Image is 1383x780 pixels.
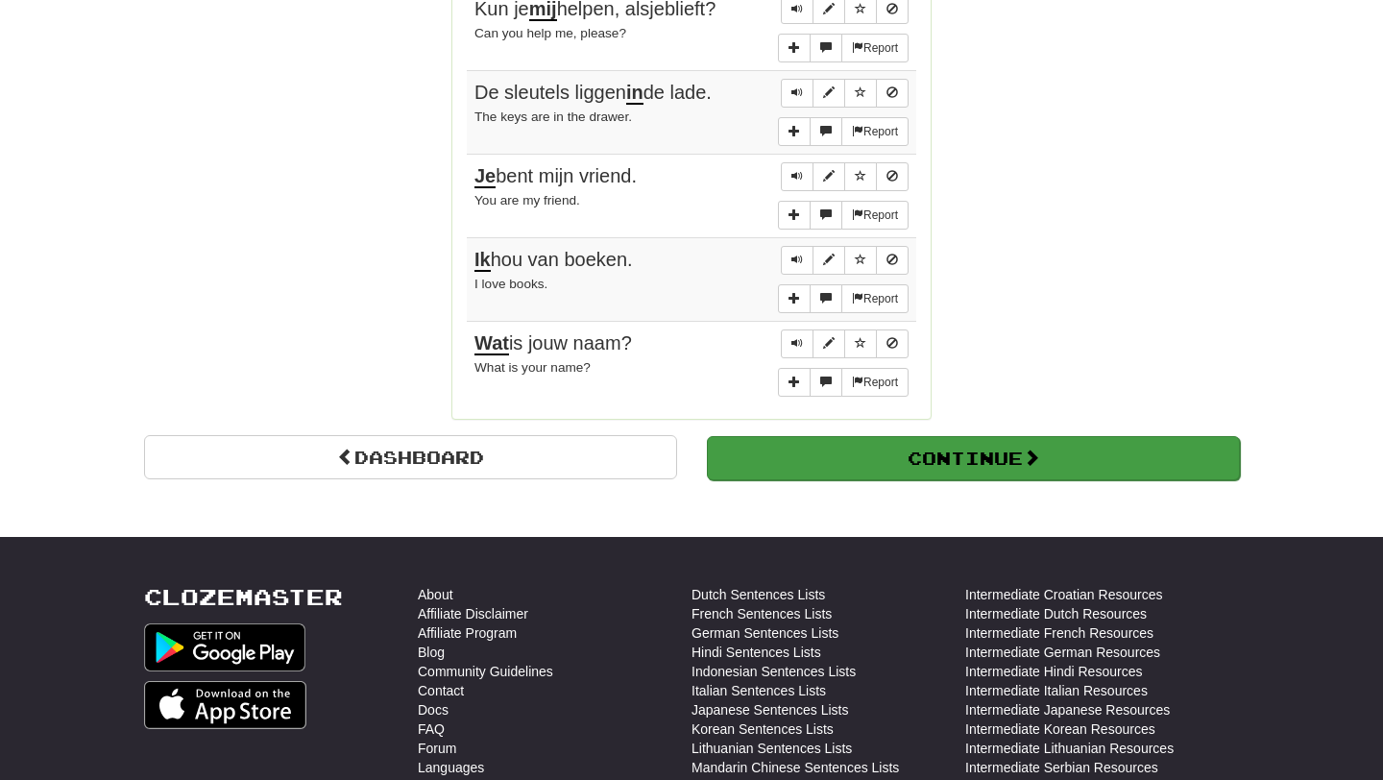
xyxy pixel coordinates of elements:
div: Sentence controls [781,162,909,191]
button: Add sentence to collection [778,368,811,397]
a: Intermediate Italian Resources [965,681,1148,700]
a: Lithuanian Sentences Lists [691,739,852,758]
a: Intermediate Lithuanian Resources [965,739,1174,758]
button: Report [841,34,909,62]
a: Intermediate Korean Resources [965,719,1155,739]
button: Report [841,117,909,146]
small: What is your name? [474,360,591,375]
button: Edit sentence [813,329,845,358]
a: Forum [418,739,456,758]
a: Blog [418,643,445,662]
button: Add sentence to collection [778,34,811,62]
a: Affiliate Program [418,623,517,643]
a: Intermediate French Resources [965,623,1153,643]
a: Dutch Sentences Lists [691,585,825,604]
span: is jouw naam? [474,332,632,355]
button: Toggle ignore [876,79,909,108]
button: Report [841,201,909,230]
button: Report [841,284,909,313]
small: The keys are in the drawer. [474,110,632,124]
small: You are my friend. [474,193,580,207]
button: Add sentence to collection [778,284,811,313]
a: Intermediate Serbian Resources [965,758,1158,777]
button: Edit sentence [813,79,845,108]
a: Intermediate Croatian Resources [965,585,1162,604]
button: Edit sentence [813,246,845,275]
div: Sentence controls [781,329,909,358]
button: Continue [707,436,1240,480]
a: Intermediate Dutch Resources [965,604,1147,623]
a: Indonesian Sentences Lists [691,662,856,681]
a: Hindi Sentences Lists [691,643,821,662]
button: Toggle favorite [844,162,877,191]
button: Toggle ignore [876,246,909,275]
a: Intermediate German Resources [965,643,1160,662]
div: Sentence controls [781,79,909,108]
button: Add sentence to collection [778,201,811,230]
div: More sentence controls [778,117,909,146]
span: bent mijn vriend. [474,165,637,188]
a: Community Guidelines [418,662,553,681]
button: Play sentence audio [781,79,813,108]
a: German Sentences Lists [691,623,838,643]
a: Italian Sentences Lists [691,681,826,700]
img: Get it on Google Play [144,623,305,671]
a: French Sentences Lists [691,604,832,623]
a: Korean Sentences Lists [691,719,834,739]
button: Play sentence audio [781,246,813,275]
div: More sentence controls [778,284,909,313]
button: Toggle ignore [876,329,909,358]
u: Je [474,165,496,188]
span: De sleutels liggen de lade. [474,82,712,105]
small: Can you help me, please? [474,26,626,40]
button: Play sentence audio [781,329,813,358]
u: in [626,82,643,105]
button: Play sentence audio [781,162,813,191]
button: Report [841,368,909,397]
a: Docs [418,700,449,719]
a: Intermediate Japanese Resources [965,700,1170,719]
button: Edit sentence [813,162,845,191]
button: Toggle favorite [844,246,877,275]
a: Clozemaster [144,585,343,609]
button: Toggle ignore [876,162,909,191]
button: Toggle favorite [844,79,877,108]
div: More sentence controls [778,368,909,397]
div: More sentence controls [778,201,909,230]
span: hou van boeken. [474,249,633,272]
div: Sentence controls [781,246,909,275]
button: Add sentence to collection [778,117,811,146]
u: Ik [474,249,491,272]
a: Contact [418,681,464,700]
img: Get it on App Store [144,681,306,729]
small: I love books. [474,277,547,291]
button: Toggle favorite [844,329,877,358]
a: Languages [418,758,484,777]
a: Intermediate Hindi Resources [965,662,1142,681]
a: Affiliate Disclaimer [418,604,528,623]
u: Wat [474,332,509,355]
a: FAQ [418,719,445,739]
a: About [418,585,453,604]
a: Mandarin Chinese Sentences Lists [691,758,899,777]
a: Japanese Sentences Lists [691,700,848,719]
a: Dashboard [144,435,677,479]
div: More sentence controls [778,34,909,62]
